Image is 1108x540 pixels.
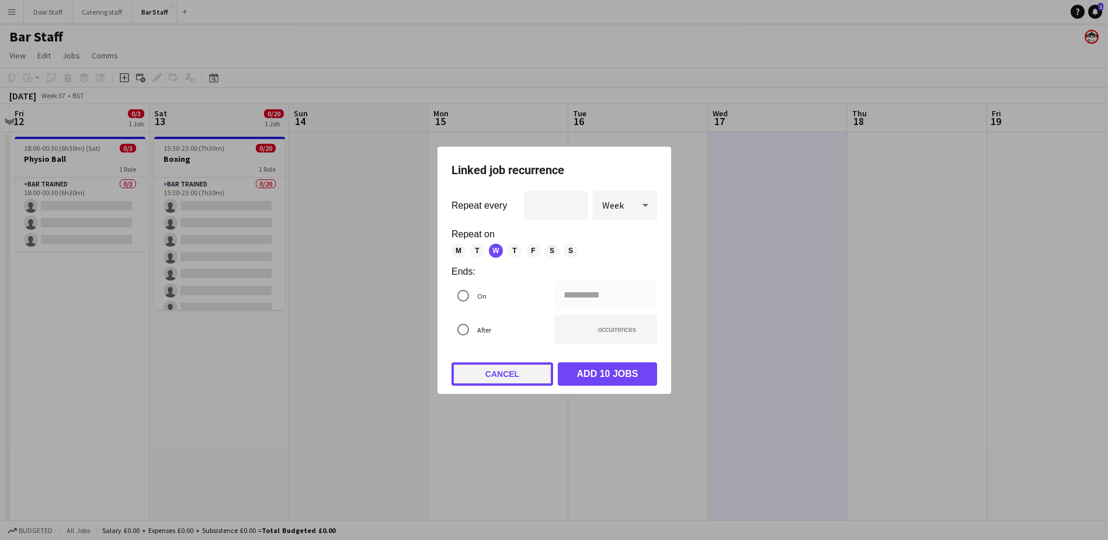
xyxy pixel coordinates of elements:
label: After [475,320,491,338]
button: Cancel [451,362,553,386]
span: M [451,244,466,258]
button: Add 10 jobs [558,362,657,386]
span: S [564,244,578,258]
span: Week [602,199,624,211]
span: S [545,244,559,258]
span: F [526,244,540,258]
label: Repeat on [451,230,657,239]
span: W [489,244,503,258]
label: Repeat every [451,201,507,210]
mat-chip-listbox: Repeat weekly [451,244,657,258]
label: Ends: [451,267,657,276]
h1: Linked job recurrence [451,161,657,179]
span: T [508,244,522,258]
label: On [475,286,487,304]
span: T [470,244,484,258]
